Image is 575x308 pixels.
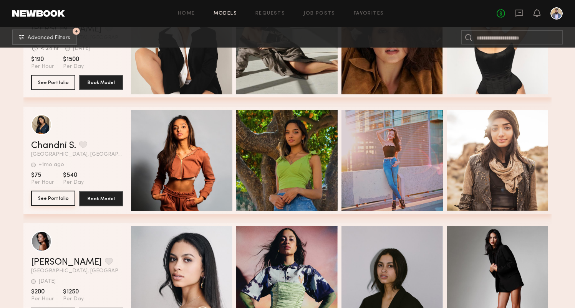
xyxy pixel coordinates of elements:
[79,191,123,206] button: Book Model
[31,179,54,186] span: Per Hour
[214,11,237,16] a: Models
[28,35,70,41] span: Advanced Filters
[31,288,54,296] span: $200
[73,46,90,51] div: [DATE]
[41,46,59,51] div: < 24 hr
[31,258,102,267] a: [PERSON_NAME]
[31,171,54,179] span: $75
[63,56,84,63] span: $1500
[75,30,78,33] span: 4
[39,279,56,284] div: [DATE]
[63,171,84,179] span: $540
[63,288,84,296] span: $1250
[63,63,84,70] span: Per Day
[303,11,335,16] a: Job Posts
[31,75,75,90] button: See Portfolio
[31,63,54,70] span: Per Hour
[178,11,195,16] a: Home
[31,296,54,303] span: Per Hour
[31,152,123,157] span: [GEOGRAPHIC_DATA], [GEOGRAPHIC_DATA]
[63,296,84,303] span: Per Day
[79,75,123,90] button: Book Model
[12,30,77,45] button: 4Advanced Filters
[255,11,285,16] a: Requests
[31,191,75,206] a: See Portfolio
[63,179,84,186] span: Per Day
[31,191,75,206] button: See Portfolio
[31,268,123,274] span: [GEOGRAPHIC_DATA], [GEOGRAPHIC_DATA]
[31,141,76,150] a: Chandni S.
[39,162,64,168] div: +1mo ago
[354,11,384,16] a: Favorites
[31,56,54,63] span: $190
